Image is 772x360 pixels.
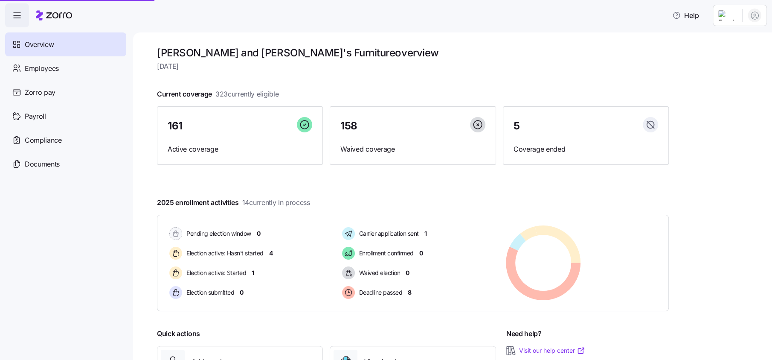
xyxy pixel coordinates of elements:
[357,229,419,238] span: Carrier application sent
[5,128,126,152] a: Compliance
[25,63,59,74] span: Employees
[5,32,126,56] a: Overview
[25,159,60,170] span: Documents
[157,61,669,72] span: [DATE]
[519,346,585,355] a: Visit our help center
[340,144,485,155] span: Waived coverage
[157,328,200,339] span: Quick actions
[5,56,126,80] a: Employees
[184,229,251,238] span: Pending election window
[25,135,62,146] span: Compliance
[168,121,183,131] span: 161
[5,80,126,104] a: Zorro pay
[718,10,735,20] img: Employer logo
[168,144,312,155] span: Active coverage
[240,288,244,297] span: 0
[184,249,264,258] span: Election active: Hasn't started
[514,121,520,131] span: 5
[357,288,403,297] span: Deadline passed
[269,249,273,258] span: 4
[5,152,126,176] a: Documents
[184,269,246,277] span: Election active: Started
[357,269,401,277] span: Waived election
[215,89,279,100] span: 323 currently eligible
[25,111,46,122] span: Payroll
[665,7,706,24] button: Help
[242,197,310,208] span: 14 currently in process
[184,288,234,297] span: Election submitted
[25,87,55,98] span: Zorro pay
[252,269,254,277] span: 1
[406,269,409,277] span: 0
[506,328,542,339] span: Need help?
[672,10,699,20] span: Help
[157,197,310,208] span: 2025 enrollment activities
[257,229,261,238] span: 0
[5,104,126,128] a: Payroll
[25,39,54,50] span: Overview
[514,144,658,155] span: Coverage ended
[408,288,412,297] span: 8
[357,249,414,258] span: Enrollment confirmed
[419,249,423,258] span: 0
[157,89,279,100] span: Current coverage
[424,229,427,238] span: 1
[157,46,669,59] h1: [PERSON_NAME] and [PERSON_NAME]'s Furniture overview
[340,121,357,131] span: 158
